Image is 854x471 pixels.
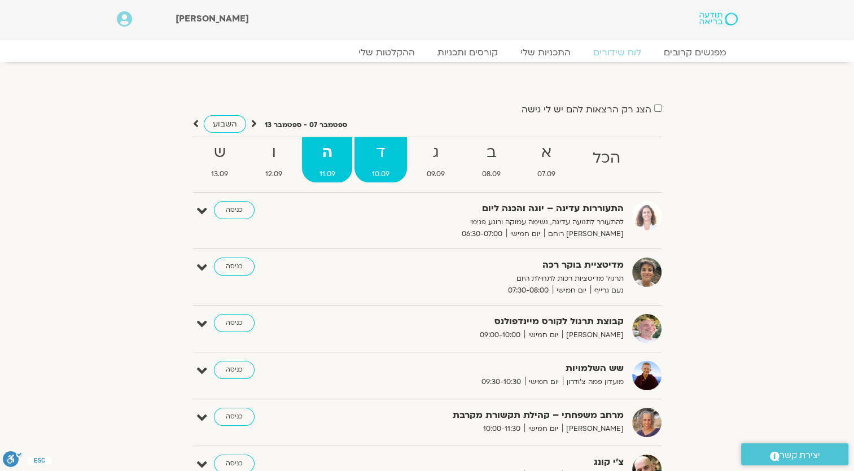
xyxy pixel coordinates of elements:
[590,285,624,296] span: נעם גרייף
[563,376,624,388] span: מועדון פמה צ'ודרון
[582,47,652,58] a: לוח שידורים
[347,47,426,58] a: ההקלטות שלי
[465,137,518,182] a: ב08.09
[506,228,544,240] span: יום חמישי
[214,314,255,332] a: כניסה
[214,408,255,426] a: כניסה
[478,376,525,388] span: 09:30-10:30
[347,455,624,470] strong: צ'י קונג
[265,119,347,131] p: ספטמבר 07 - ספטמבר 13
[465,140,518,165] strong: ב
[354,168,407,180] span: 10.09
[562,423,624,435] span: [PERSON_NAME]
[522,104,651,115] label: הצג רק הרצאות להם יש לי גישה
[458,228,506,240] span: 06:30-07:00
[194,140,246,165] strong: ש
[214,361,255,379] a: כניסה
[476,329,524,341] span: 09:00-10:00
[465,168,518,180] span: 08.09
[479,423,524,435] span: 10:00-11:30
[248,140,300,165] strong: ו
[652,47,738,58] a: מפגשים קרובים
[779,448,820,463] span: יצירת קשר
[248,168,300,180] span: 12.09
[347,201,624,216] strong: התעוררות עדינה – יוגה והכנה ליום
[504,285,553,296] span: 07:30-08:00
[347,273,624,285] p: תרגול מדיטציות רכות לתחילת היום
[347,408,624,423] strong: מרחב משפחתי – קהילת תקשורת מקרבת
[347,258,624,273] strong: מדיטציית בוקר רכה
[354,140,407,165] strong: ד
[524,329,562,341] span: יום חמישי
[741,443,848,465] a: יצירת קשר
[214,258,255,276] a: כניסה
[575,137,638,182] a: הכל
[544,228,624,240] span: [PERSON_NAME] רוחם
[213,119,237,129] span: השבוע
[409,140,462,165] strong: ג
[347,216,624,228] p: להתעורר לתנועה עדינה, נשימה עמוקה ורוגע פנימי
[194,137,246,182] a: ש13.09
[575,146,638,171] strong: הכל
[409,168,462,180] span: 09.09
[520,140,573,165] strong: א
[409,137,462,182] a: ג09.09
[562,329,624,341] span: [PERSON_NAME]
[553,285,590,296] span: יום חמישי
[194,168,246,180] span: 13.09
[520,168,573,180] span: 07.09
[302,137,353,182] a: ה11.09
[214,201,255,219] a: כניסה
[426,47,509,58] a: קורסים ותכניות
[176,12,249,25] span: [PERSON_NAME]
[302,140,353,165] strong: ה
[347,361,624,376] strong: שש השלמויות
[248,137,300,182] a: ו12.09
[302,168,353,180] span: 11.09
[347,314,624,329] strong: קבוצת תרגול לקורס מיינדפולנס
[509,47,582,58] a: התכניות שלי
[354,137,407,182] a: ד10.09
[524,423,562,435] span: יום חמישי
[525,376,563,388] span: יום חמישי
[520,137,573,182] a: א07.09
[117,47,738,58] nav: Menu
[204,115,246,133] a: השבוע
